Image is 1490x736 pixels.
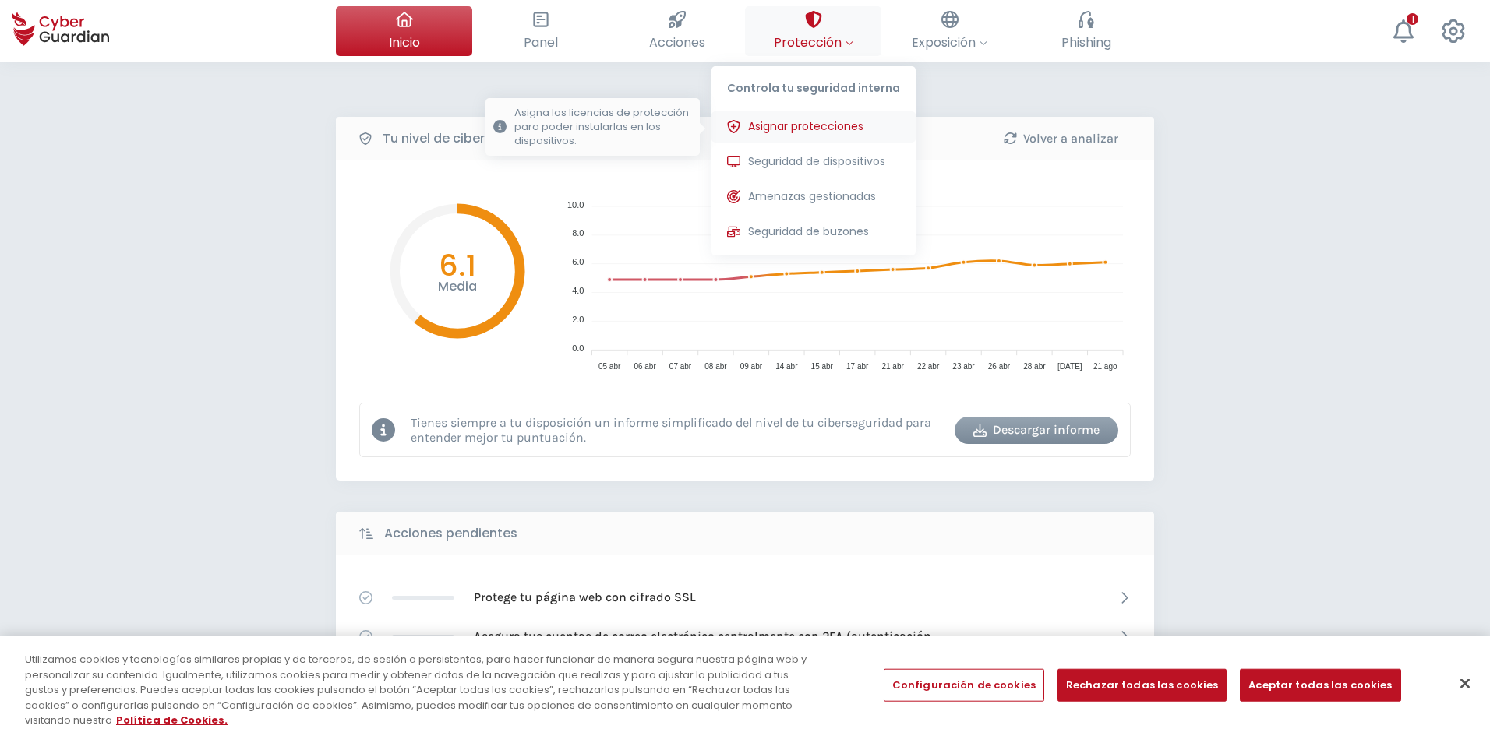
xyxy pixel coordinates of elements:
[912,33,987,52] span: Exposición
[955,417,1118,444] button: Descargar informe
[846,362,869,371] tspan: 17 abr
[952,362,975,371] tspan: 23 abr
[740,362,763,371] tspan: 09 abr
[572,228,584,238] tspan: 8.0
[1448,667,1482,701] button: Cerrar
[966,421,1107,439] div: Descargar informe
[649,33,705,52] span: Acciones
[1061,33,1111,52] span: Phishing
[748,118,863,135] span: Asignar protecciones
[1057,669,1227,702] button: Rechazar todas las cookies
[572,315,584,324] tspan: 2.0
[572,257,584,266] tspan: 6.0
[1407,13,1418,25] div: 1
[811,362,834,371] tspan: 15 abr
[711,146,916,178] button: Seguridad de dispositivos
[567,200,584,210] tspan: 10.0
[748,153,885,170] span: Seguridad de dispositivos
[704,362,727,371] tspan: 08 abr
[990,129,1131,148] div: Volver a analizar
[474,628,941,645] p: Asegura tus cuentas de correo electrónico centralmente con 2FA (autenticación [PERSON_NAME] factor)
[711,217,916,248] button: Seguridad de buzones
[884,669,1044,702] button: Configuración de cookies
[383,129,549,148] b: Tu nivel de ciberseguridad
[634,362,656,371] tspan: 06 abr
[1057,362,1082,371] tspan: [DATE]
[711,66,916,104] p: Controla tu seguridad interna
[1018,6,1154,56] button: Phishing
[881,362,904,371] tspan: 21 abr
[411,415,943,445] p: Tienes siempre a tu disposición un informe simplificado del nivel de tu ciberseguridad para enten...
[572,286,584,295] tspan: 4.0
[1093,362,1117,371] tspan: 21 ago
[988,362,1011,371] tspan: 26 abr
[748,188,876,205] span: Amenazas gestionadas
[917,362,940,371] tspan: 22 abr
[609,6,745,56] button: Acciones
[745,6,881,56] button: ProtecciónControla tu seguridad internaAsignar proteccionesAsigna las licencias de protección par...
[1023,362,1046,371] tspan: 28 abr
[25,652,820,728] div: Utilizamos cookies y tecnologías similares propias y de terceros, de sesión o persistentes, para ...
[774,33,853,52] span: Protección
[1240,669,1400,702] button: Aceptar todas las cookies
[669,362,692,371] tspan: 07 abr
[979,125,1142,152] button: Volver a analizar
[881,6,1018,56] button: Exposición
[384,524,517,543] b: Acciones pendientes
[775,362,798,371] tspan: 14 abr
[598,362,621,371] tspan: 05 abr
[572,343,584,353] tspan: 0.0
[711,181,916,213] button: Amenazas gestionadas
[711,111,916,143] button: Asignar proteccionesAsigna las licencias de protección para poder instalarlas en los dispositivos.
[524,33,558,52] span: Panel
[336,6,472,56] button: Inicio
[514,106,692,148] p: Asigna las licencias de protección para poder instalarlas en los dispositivos.
[472,6,609,56] button: Panel
[116,713,228,727] a: Más información sobre su privacidad, se abre en una nueva pestaña
[748,224,869,240] span: Seguridad de buzones
[389,33,420,52] span: Inicio
[474,589,696,606] p: Protege tu página web con cifrado SSL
